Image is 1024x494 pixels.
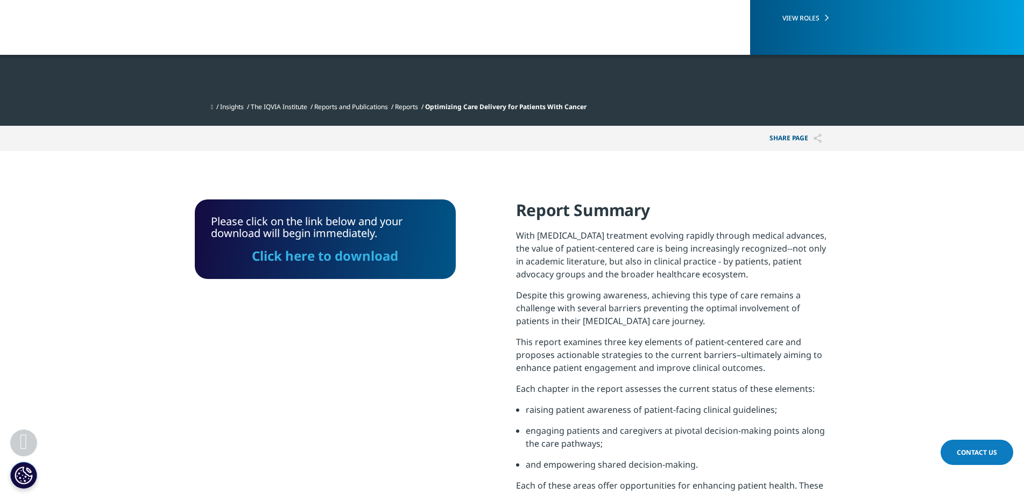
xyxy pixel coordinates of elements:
[941,440,1013,465] a: Contact Us
[314,102,388,111] a: Reports and Publications
[10,462,37,489] button: Configuración de cookies
[516,382,830,403] p: Each chapter in the report assesses the current status of these elements:
[211,216,440,263] div: Please click on the link below and your download will begin immediately.
[251,102,307,111] a: The IQVIA Institute
[957,448,997,457] span: Contact Us
[395,102,418,111] a: Reports
[252,247,398,264] a: Click here to download
[782,13,983,23] a: VIEW ROLES
[526,424,830,458] li: engaging patients and caregivers at pivotal decision-making points along the care pathways;
[516,289,830,335] p: Despite this growing awareness, achieving this type of care remains a challenge with several barr...
[761,126,830,151] p: Share PAGE
[516,199,830,229] h4: Report Summary
[761,126,830,151] button: Share PAGEShare PAGE
[526,458,830,479] li: and empowering shared decision-making.
[526,403,830,424] li: raising patient awareness of patient-facing clinical guidelines;
[516,335,830,382] p: This report examines three key elements of patient-centered care and proposes actionable strategi...
[425,102,587,111] span: Optimizing Care Delivery for Patients With Cancer
[516,229,830,289] p: With [MEDICAL_DATA] treatment evolving rapidly through medical advances, the value of patient-cen...
[220,102,244,111] a: Insights
[814,134,822,143] img: Share PAGE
